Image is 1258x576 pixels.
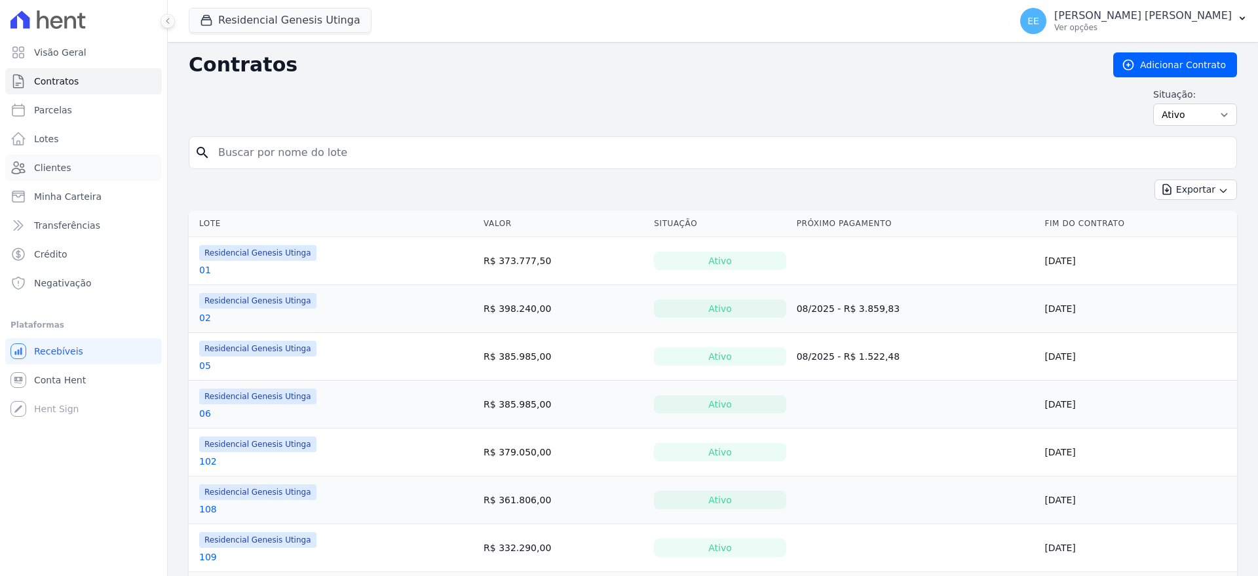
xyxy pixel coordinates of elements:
[654,252,786,270] div: Ativo
[199,263,211,277] a: 01
[5,68,162,94] a: Contratos
[1039,381,1237,429] td: [DATE]
[797,351,900,362] a: 08/2025 - R$ 1.522,48
[5,338,162,364] a: Recebíveis
[797,303,900,314] a: 08/2025 - R$ 3.859,83
[654,443,786,461] div: Ativo
[34,161,71,174] span: Clientes
[34,345,83,358] span: Recebíveis
[34,248,67,261] span: Crédito
[34,75,79,88] span: Contratos
[195,145,210,161] i: search
[478,237,649,285] td: R$ 373.777,50
[210,140,1231,166] input: Buscar por nome do lote
[199,341,316,356] span: Residencial Genesis Utinga
[189,53,1092,77] h2: Contratos
[5,155,162,181] a: Clientes
[5,241,162,267] a: Crédito
[5,212,162,239] a: Transferências
[199,245,316,261] span: Residencial Genesis Utinga
[1054,22,1232,33] p: Ver opções
[478,210,649,237] th: Valor
[1039,333,1237,381] td: [DATE]
[649,210,791,237] th: Situação
[654,347,786,366] div: Ativo
[5,183,162,210] a: Minha Carteira
[1039,285,1237,333] td: [DATE]
[654,395,786,413] div: Ativo
[5,126,162,152] a: Lotes
[189,210,478,237] th: Lote
[199,359,211,372] a: 05
[478,429,649,476] td: R$ 379.050,00
[478,285,649,333] td: R$ 398.240,00
[34,374,86,387] span: Conta Hent
[5,270,162,296] a: Negativação
[1027,16,1039,26] span: EE
[478,381,649,429] td: R$ 385.985,00
[654,539,786,557] div: Ativo
[1054,9,1232,22] p: [PERSON_NAME] [PERSON_NAME]
[34,46,86,59] span: Visão Geral
[1153,88,1237,101] label: Situação:
[199,550,217,564] a: 109
[5,367,162,393] a: Conta Hent
[1010,3,1258,39] button: EE [PERSON_NAME] [PERSON_NAME] Ver opções
[34,277,92,290] span: Negativação
[1154,180,1237,200] button: Exportar
[1113,52,1237,77] a: Adicionar Contrato
[1039,237,1237,285] td: [DATE]
[791,210,1040,237] th: Próximo Pagamento
[1039,210,1237,237] th: Fim do Contrato
[34,190,102,203] span: Minha Carteira
[199,407,211,420] a: 06
[1039,476,1237,524] td: [DATE]
[34,219,100,232] span: Transferências
[199,311,211,324] a: 02
[5,39,162,66] a: Visão Geral
[199,293,316,309] span: Residencial Genesis Utinga
[478,333,649,381] td: R$ 385.985,00
[654,491,786,509] div: Ativo
[478,476,649,524] td: R$ 361.806,00
[199,484,316,500] span: Residencial Genesis Utinga
[34,104,72,117] span: Parcelas
[199,455,217,468] a: 102
[199,436,316,452] span: Residencial Genesis Utinga
[199,389,316,404] span: Residencial Genesis Utinga
[654,299,786,318] div: Ativo
[34,132,59,145] span: Lotes
[199,503,217,516] a: 108
[10,317,157,333] div: Plataformas
[199,532,316,548] span: Residencial Genesis Utinga
[1039,429,1237,476] td: [DATE]
[189,8,372,33] button: Residencial Genesis Utinga
[5,97,162,123] a: Parcelas
[1039,524,1237,572] td: [DATE]
[478,524,649,572] td: R$ 332.290,00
